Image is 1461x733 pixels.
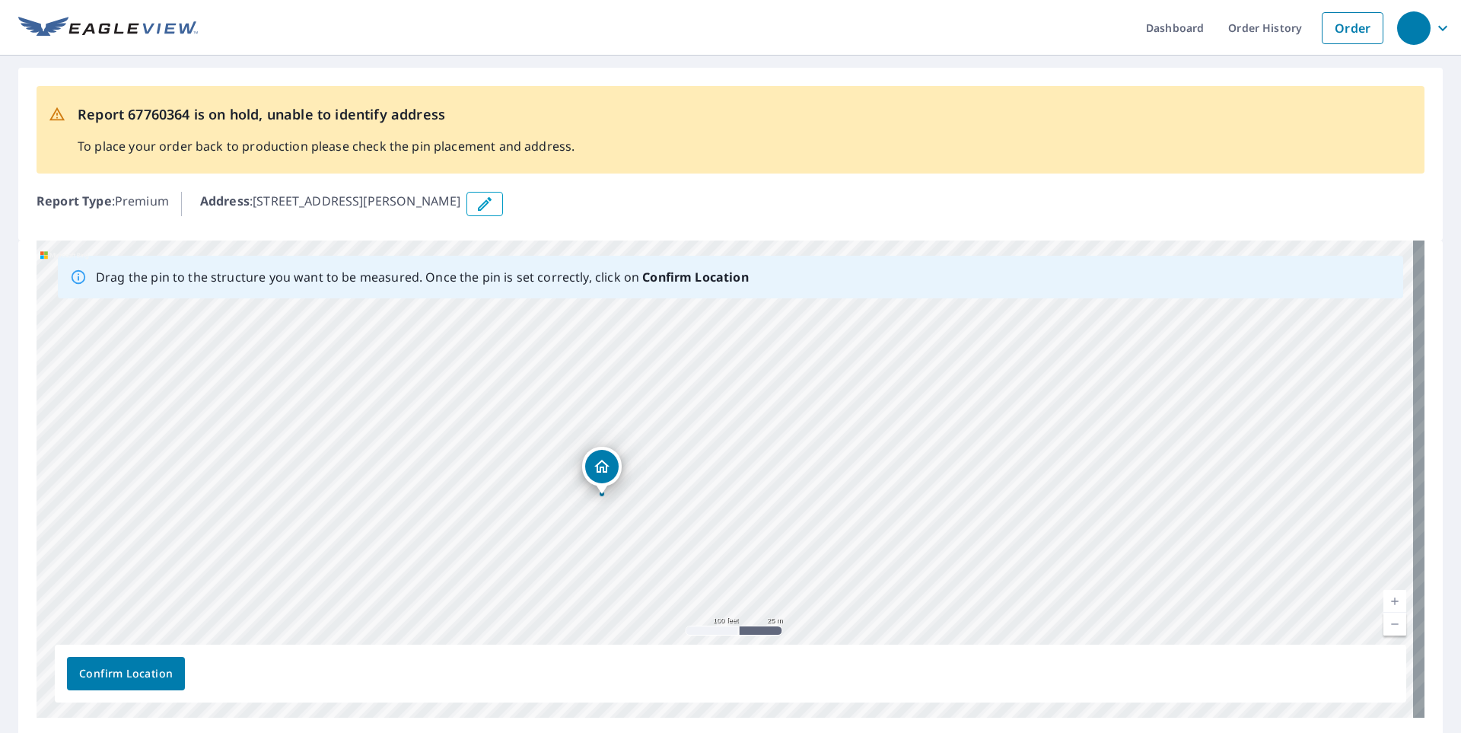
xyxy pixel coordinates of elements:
[37,192,169,216] p: : Premium
[1322,12,1383,44] a: Order
[200,192,461,216] p: : [STREET_ADDRESS][PERSON_NAME]
[582,447,622,494] div: Dropped pin, building 1, Residential property, 10672 Richards Rd Corning, NY 14830
[78,104,575,125] p: Report 67760364 is on hold, unable to identify address
[200,193,250,209] b: Address
[79,664,173,684] span: Confirm Location
[67,657,185,690] button: Confirm Location
[1383,590,1406,613] a: Current Level 18, Zoom In
[1383,613,1406,636] a: Current Level 18, Zoom Out
[96,268,749,286] p: Drag the pin to the structure you want to be measured. Once the pin is set correctly, click on
[18,17,198,40] img: EV Logo
[642,269,748,285] b: Confirm Location
[37,193,112,209] b: Report Type
[78,137,575,155] p: To place your order back to production please check the pin placement and address.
